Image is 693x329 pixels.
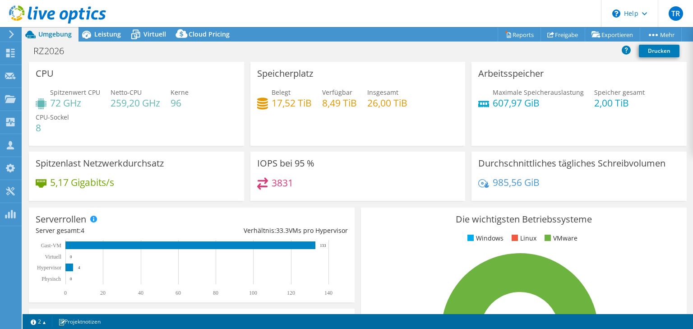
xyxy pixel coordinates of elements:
span: Spitzenwert CPU [50,88,100,97]
text: 0 [70,255,72,259]
text: 100 [249,290,257,296]
text: Virtuell [45,254,61,260]
text: Gast-VM [41,242,62,249]
h3: Die wichtigsten Betriebssysteme [368,214,680,224]
h3: Speicherplatz [257,69,313,79]
a: Reports [498,28,541,42]
a: 2 [24,316,52,327]
text: 4 [78,265,80,270]
a: Projektnotizen [52,316,107,327]
span: Verfügbar [322,88,352,97]
span: Umgebung [38,30,72,38]
span: CPU-Sockel [36,113,69,121]
a: Freigabe [541,28,585,42]
a: Drucken [639,45,679,57]
text: 20 [100,290,106,296]
h4: 607,97 GiB [493,98,584,108]
span: Cloud Pricing [189,30,230,38]
div: Server gesamt: [36,226,192,236]
h4: 3831 [272,178,293,188]
span: Kerne [171,88,189,97]
span: Belegt [272,88,291,97]
text: 40 [138,290,143,296]
h4: 26,00 TiB [367,98,407,108]
h4: 2,00 TiB [594,98,645,108]
h3: Spitzenlast Netzwerkdurchsatz [36,158,164,168]
h4: 985,56 GiB [493,177,540,187]
text: 140 [324,290,333,296]
h4: 5,17 Gigabits/s [50,177,114,187]
span: Insgesamt [367,88,398,97]
span: Speicher gesamt [594,88,645,97]
text: 0 [64,290,67,296]
li: VMware [542,233,577,243]
a: Mehr [640,28,682,42]
text: Hypervisor [37,264,61,271]
h3: Serverrollen [36,214,86,224]
h4: 259,20 GHz [111,98,160,108]
h4: 72 GHz [50,98,100,108]
h3: Durchschnittliches tägliches Schreibvolumen [478,158,665,168]
span: Virtuell [143,30,166,38]
h3: CPU [36,69,54,79]
text: 80 [213,290,218,296]
svg: \n [612,9,620,18]
span: Maximale Speicherauslastung [493,88,584,97]
text: 0 [70,277,72,281]
text: Physisch [42,276,61,282]
h4: 17,52 TiB [272,98,312,108]
h1: RZ2026 [29,46,78,56]
span: Netto-CPU [111,88,142,97]
span: TR [669,6,683,21]
text: 133 [320,243,326,248]
a: Exportieren [585,28,640,42]
h4: 8 [36,123,69,133]
span: Leistung [94,30,121,38]
h3: Arbeitsspeicher [478,69,544,79]
text: 120 [287,290,295,296]
h4: 96 [171,98,189,108]
h3: IOPS bei 95 % [257,158,314,168]
span: 33.3 [276,226,289,235]
div: Verhältnis: VMs pro Hypervisor [192,226,348,236]
span: 4 [81,226,84,235]
text: 60 [176,290,181,296]
h4: 8,49 TiB [322,98,357,108]
li: Linux [509,233,536,243]
li: Windows [465,233,504,243]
